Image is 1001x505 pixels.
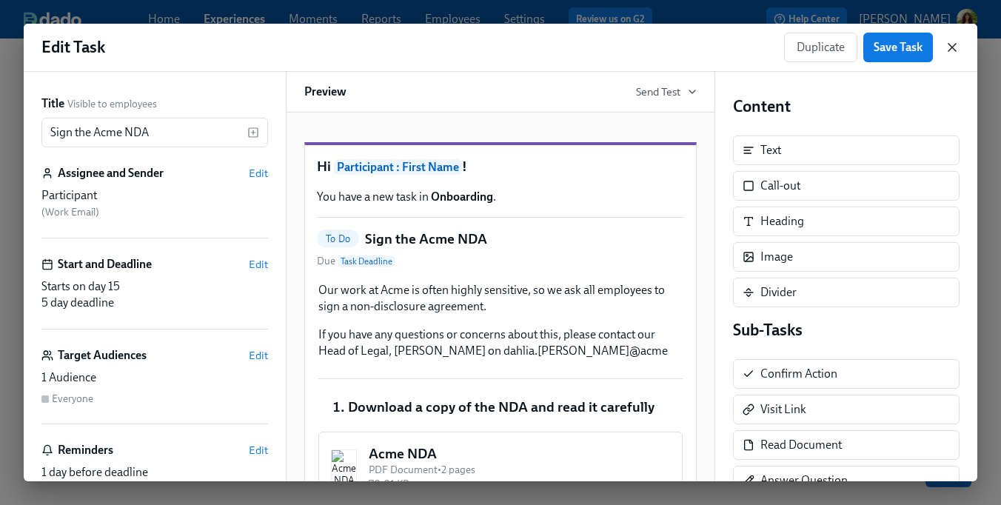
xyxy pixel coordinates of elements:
div: Visit Link [760,401,806,418]
span: ( Work Email ) [41,206,99,218]
div: 1 Audience [41,369,268,386]
div: Text [733,136,960,165]
h4: Sub-Tasks [733,319,960,341]
span: To Do [317,233,359,244]
div: Heading [760,213,804,230]
h6: Assignee and Sender [58,165,164,181]
div: Image [760,249,793,265]
svg: Insert text variable [247,127,259,138]
button: Edit [249,166,268,181]
button: Send Test [636,84,697,99]
div: Answer Question [733,466,960,495]
span: Due [317,254,395,269]
h6: Target Audiences [58,347,147,364]
h1: Edit Task [41,36,105,58]
div: 1 day before deadline [41,464,268,481]
span: Participant : First Name [334,159,462,175]
div: Everyone [52,392,93,406]
span: 5 day deadline [41,295,114,310]
button: Edit [249,257,268,272]
h5: Sign the Acme NDA [365,230,487,249]
div: Read Document [760,437,842,453]
div: Confirm Action [760,366,837,382]
h6: Start and Deadline [58,256,152,272]
h4: Content [733,96,960,118]
span: Save Task [874,40,923,55]
h6: Preview [304,84,346,100]
div: Start and DeadlineEditStarts on day 155 day deadline [41,256,268,330]
button: Duplicate [784,33,857,62]
div: On deadline [41,481,268,497]
div: Call-out [733,171,960,201]
div: Heading [733,207,960,236]
strong: Onboarding [431,190,493,204]
div: Our work at Acme is often highly sensitive, so we ask all employees to sign a non-disclosure agre... [317,281,684,361]
div: Image [733,242,960,272]
button: Edit [249,348,268,363]
h1: Hi ! [317,157,684,177]
div: Visit Link [733,395,960,424]
div: Divider [733,278,960,307]
div: Download a copy of the NDA and read it carefully [317,396,684,418]
div: Answer Question [760,472,848,489]
div: Call-out [760,178,800,194]
div: Assignee and SenderEditParticipant (Work Email) [41,165,268,238]
label: Title [41,96,64,112]
button: Edit [249,443,268,458]
div: Text [760,142,781,158]
div: Read Document [733,430,960,460]
span: Task Deadline [338,255,395,267]
span: Duplicate [797,40,845,55]
span: Visible to employees [67,97,157,111]
div: Starts on day 15 [41,278,268,295]
div: Target AudiencesEdit1 AudienceEveryone [41,347,268,424]
h6: Reminders [58,442,113,458]
div: Confirm Action [733,359,960,389]
button: Save Task [863,33,933,62]
div: Divider [760,284,797,301]
p: You have a new task in . [317,189,684,205]
div: Participant [41,187,268,204]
